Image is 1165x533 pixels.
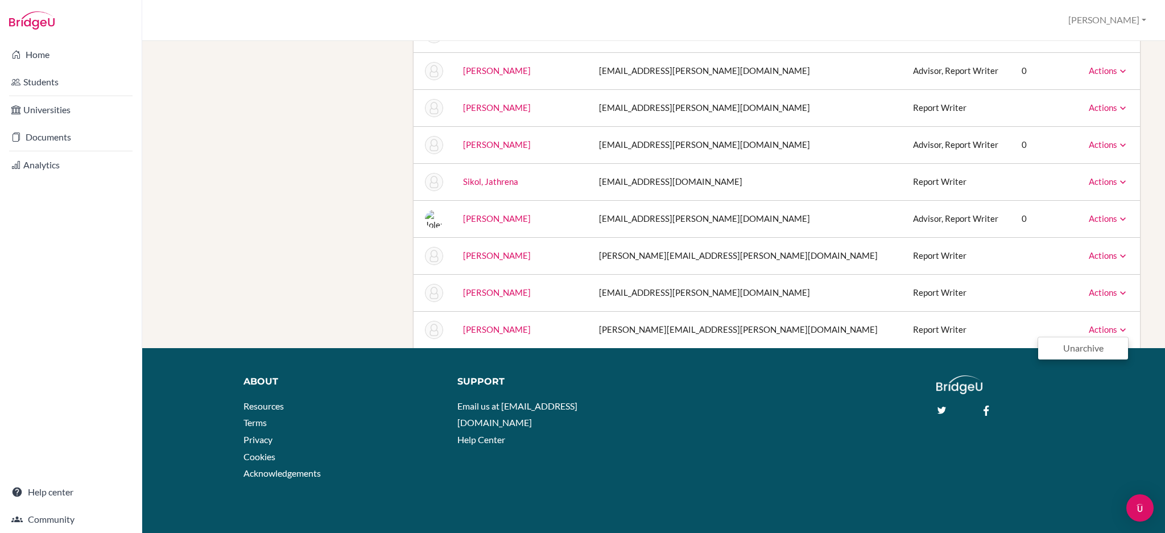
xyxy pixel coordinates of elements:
td: Advisor, Report Writer [904,126,1013,163]
td: Report Writer [904,237,1013,274]
a: Home [2,43,139,66]
a: [PERSON_NAME] [463,65,531,76]
img: (Archived) Joanne Ward [425,321,443,339]
td: Advisor, Report Writer [904,200,1013,237]
a: Analytics [2,154,139,176]
a: Actions [1089,250,1129,261]
td: [EMAIL_ADDRESS][PERSON_NAME][DOMAIN_NAME] [590,89,904,126]
a: Actions [1089,102,1129,113]
td: Report Writer [904,311,1013,348]
a: Actions [1089,287,1129,298]
a: Email us at [EMAIL_ADDRESS][DOMAIN_NAME] [457,400,577,428]
a: Documents [2,126,139,148]
td: Report Writer [904,89,1013,126]
td: 0 [1013,52,1077,89]
img: logo_white@2x-f4f0deed5e89b7ecb1c2cc34c3e3d731f90f0f143d5ea2071677605dd97b5244.png [936,375,982,394]
td: [PERSON_NAME][EMAIL_ADDRESS][PERSON_NAME][DOMAIN_NAME] [590,311,904,348]
a: Help center [2,481,139,503]
a: [PERSON_NAME] [463,324,531,334]
img: (Archived) Richard Tooley [425,247,443,265]
a: Actions [1089,176,1129,187]
a: Unarchive [1038,340,1128,357]
td: [EMAIL_ADDRESS][PERSON_NAME][DOMAIN_NAME] [590,274,904,311]
a: Actions [1089,324,1129,334]
a: [PERSON_NAME] [463,213,531,224]
a: Terms [243,417,267,428]
img: Jason Van Schooneveld [425,284,443,302]
img: Bridge-U [9,11,55,30]
ul: Actions [1038,337,1129,360]
td: 0 [1013,126,1077,163]
a: Cookies [243,451,275,462]
td: Report Writer [904,274,1013,311]
td: [EMAIL_ADDRESS][PERSON_NAME][DOMAIN_NAME] [590,200,904,237]
button: [PERSON_NAME] [1063,10,1151,31]
a: Actions [1089,65,1129,76]
a: Sikol, Jathrena [463,176,518,187]
a: Students [2,71,139,93]
div: Open Intercom Messenger [1126,494,1154,522]
a: Actions [1089,139,1129,150]
div: About [243,375,440,389]
a: [PERSON_NAME] [463,287,531,298]
a: Privacy [243,434,272,445]
td: [EMAIL_ADDRESS][DOMAIN_NAME] [590,163,904,200]
a: [PERSON_NAME] [463,139,531,150]
a: Resources [243,400,284,411]
img: Jolene Sui [425,210,443,228]
td: Advisor, Report Writer [904,52,1013,89]
a: Acknowledgements [243,468,321,478]
td: 0 [1013,200,1077,237]
a: [PERSON_NAME] [463,250,531,261]
img: Jathrena Sikol [425,173,443,191]
div: Support [457,375,643,389]
img: (Archived) Eric Shen [425,99,443,117]
a: [PERSON_NAME] [463,102,531,113]
a: Community [2,508,139,531]
a: Help Center [457,434,505,445]
td: [EMAIL_ADDRESS][PERSON_NAME][DOMAIN_NAME] [590,126,904,163]
img: (Archived) Jonathan Shui [425,136,443,154]
img: Eric Shen [425,62,443,80]
td: Report Writer [904,163,1013,200]
a: Universities [2,98,139,121]
td: [PERSON_NAME][EMAIL_ADDRESS][PERSON_NAME][DOMAIN_NAME] [590,237,904,274]
a: Actions [1089,213,1129,224]
td: [EMAIL_ADDRESS][PERSON_NAME][DOMAIN_NAME] [590,52,904,89]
